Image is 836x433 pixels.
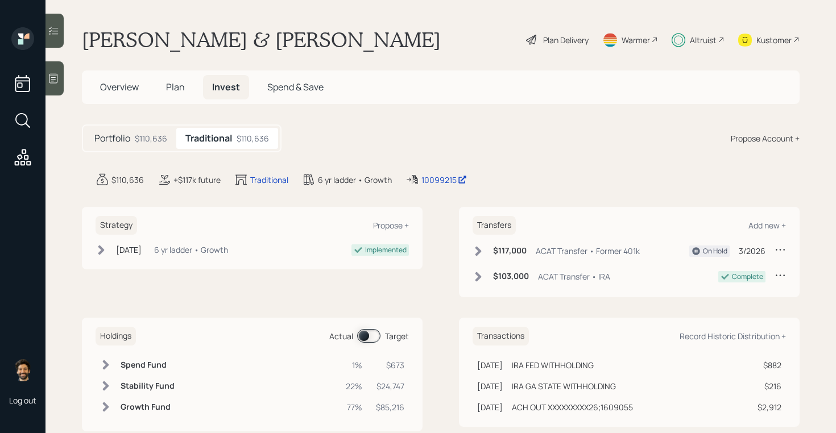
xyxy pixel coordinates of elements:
div: IRA FED WITHHOLDING [512,359,594,371]
div: $216 [758,380,781,392]
h6: $117,000 [493,246,527,256]
div: ACAT Transfer • IRA [538,270,610,282]
div: Propose + [373,220,409,231]
div: $24,747 [376,380,404,392]
h6: Spend Fund [121,360,175,370]
div: Altruist [690,34,717,46]
div: Traditional [250,174,288,186]
div: ACAT Transfer • Former 401k [536,245,640,257]
div: $110,636 [111,174,144,186]
div: 1% [346,359,362,371]
span: Plan [166,81,185,93]
div: $882 [758,359,781,371]
div: On Hold [703,246,727,256]
div: Propose Account + [731,132,800,144]
div: +$117k future [173,174,221,186]
div: Record Historic Distribution + [680,331,786,342]
div: Add new + [748,220,786,231]
h6: Strategy [96,216,137,235]
div: $85,216 [376,401,404,413]
div: 3/2026 [739,245,765,257]
div: Implemented [365,245,407,255]
h5: Portfolio [94,133,130,144]
span: Invest [212,81,240,93]
h5: Traditional [185,133,232,144]
h6: $103,000 [493,272,529,281]
div: 22% [346,380,362,392]
div: IRA GA STATE WITHHOLDING [512,380,616,392]
div: $110,636 [135,132,167,144]
div: [DATE] [116,244,142,256]
div: $110,636 [237,132,269,144]
div: 77% [346,401,362,413]
div: Plan Delivery [543,34,589,46]
div: Kustomer [756,34,792,46]
h6: Holdings [96,327,136,345]
span: Overview [100,81,139,93]
div: Actual [329,330,353,342]
div: [DATE] [477,380,503,392]
div: [DATE] [477,359,503,371]
span: Spend & Save [267,81,324,93]
div: Target [385,330,409,342]
div: Log out [9,395,36,406]
h6: Stability Fund [121,381,175,391]
div: ACH OUT XXXXXXXXX26;1609055 [512,401,633,413]
img: eric-schwartz-headshot.png [11,359,34,381]
div: Warmer [622,34,650,46]
div: [DATE] [477,401,503,413]
div: $673 [376,359,404,371]
h6: Growth Fund [121,402,175,412]
h6: Transactions [473,327,529,345]
div: Complete [732,272,763,282]
div: 6 yr ladder • Growth [318,174,392,186]
div: $2,912 [758,401,781,413]
div: 6 yr ladder • Growth [154,244,228,256]
h1: [PERSON_NAME] & [PERSON_NAME] [82,27,441,52]
h6: Transfers [473,216,516,235]
div: 10099215 [421,174,467,186]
